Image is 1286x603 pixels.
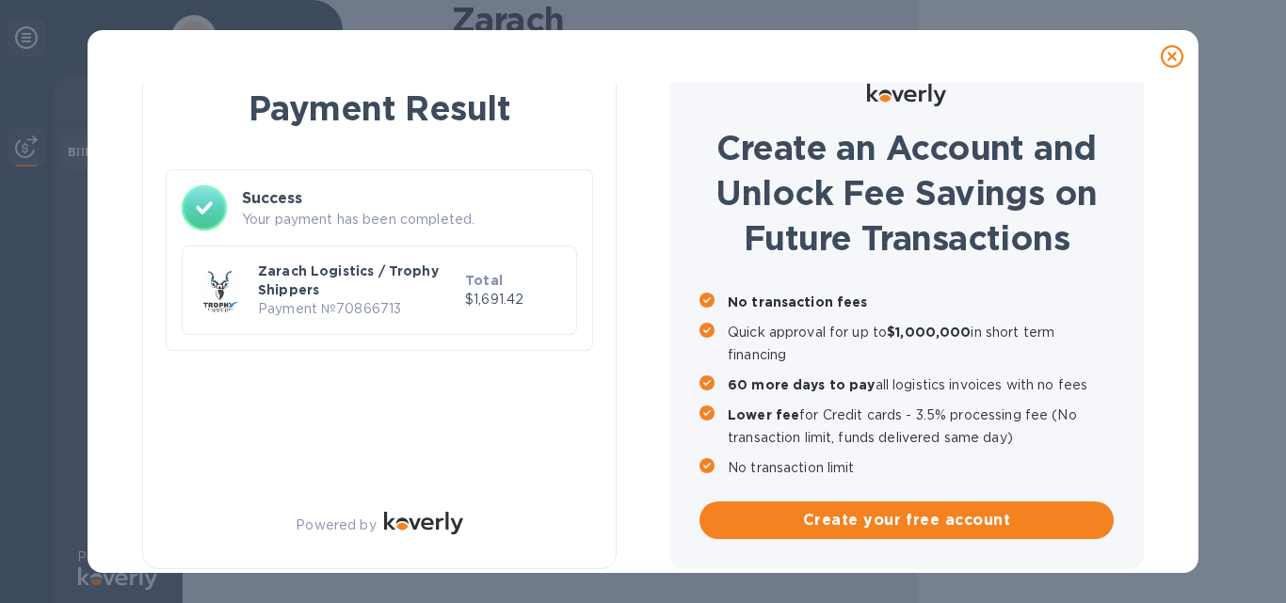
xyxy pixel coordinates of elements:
p: Payment № 70866713 [258,299,458,319]
p: Your payment has been completed. [242,210,577,230]
p: Powered by [296,516,376,535]
b: Lower fee [728,407,799,422]
span: Create your free account [715,509,1099,532]
img: Logo [384,512,463,534]
img: Logo [867,84,946,106]
h1: Create an Account and Unlock Fee Savings on Future Transactions [699,125,1114,261]
b: $1,000,000 [887,325,971,340]
p: all logistics invoices with no fees [728,373,1114,396]
p: Quick approval for up to in short term financing [728,321,1114,366]
b: No transaction fees [728,294,868,309]
p: No transaction limit [728,456,1114,479]
p: for Credit cards - 3.5% processing fee (No transaction limit, funds delivered same day) [728,404,1114,449]
button: Create your free account [699,501,1114,539]
b: Total [465,273,503,288]
b: 60 more days to pay [728,377,876,392]
p: Zarach Logistics / Trophy Shippers [258,262,458,299]
h1: Payment Result [173,85,586,132]
p: $1,691.42 [465,290,561,309]
h3: Success [242,187,577,210]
